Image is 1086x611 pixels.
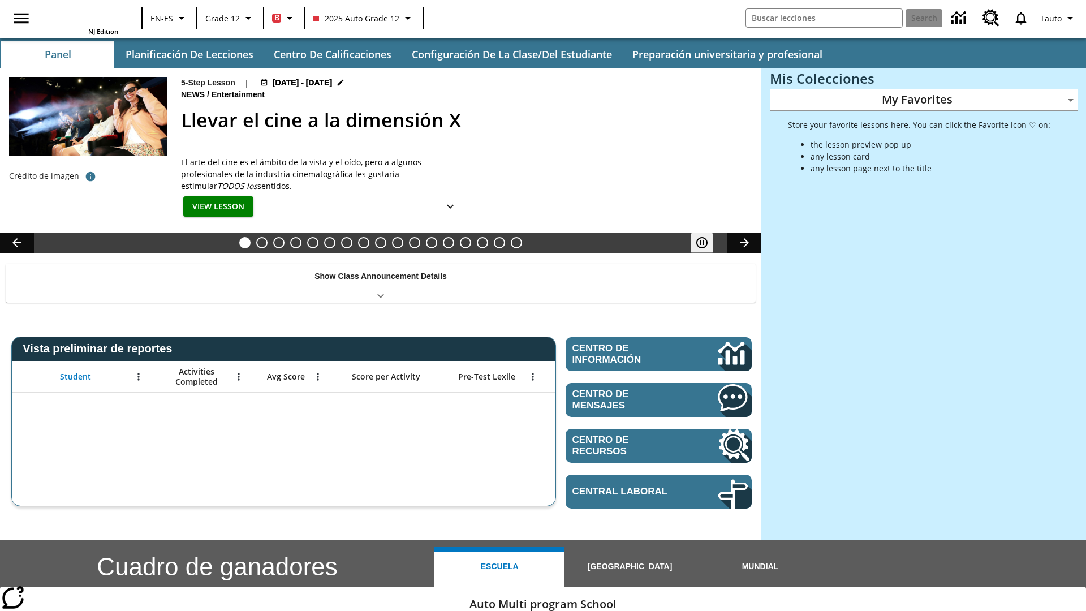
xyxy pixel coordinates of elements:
[375,237,386,248] button: Slide 9 Fashion Forward in Ancient Rome
[6,264,756,303] div: Show Class Announcement Details
[181,89,207,101] span: News
[212,89,267,101] span: Entertainment
[201,8,260,28] button: Grado: Grade 12, Elige un grado
[267,372,305,382] span: Avg Score
[9,77,167,156] img: El panel situado frente a los asientos rocía con agua nebulizada al feliz público en un cine equi...
[811,150,1050,162] li: any lesson card
[494,237,505,248] button: Slide 16 Point of View
[458,372,515,382] span: Pre-Test Lexile
[9,170,79,182] p: Crédito de imagen
[695,547,825,587] button: Mundial
[566,383,752,417] a: Centro de mensajes
[443,237,454,248] button: Slide 13 Career Lesson
[727,233,761,253] button: Carrusel de lecciones, seguir
[273,77,332,89] span: [DATE] - [DATE]
[434,547,564,587] button: Escuela
[314,270,447,282] p: Show Class Announcement Details
[572,486,684,497] span: Central laboral
[746,9,902,27] input: search field
[117,41,262,68] button: Planificación de lecciones
[770,89,1078,111] div: My Favorites
[268,8,301,28] button: Boost El color de la clase es rojo. Cambiar el color de la clase.
[392,237,403,248] button: Slide 10 The Invasion of the Free CD
[205,12,240,24] span: Grade 12
[788,119,1050,131] p: Store your favorite lessons here. You can click the Favorite icon ♡ on:
[230,368,247,385] button: Abrir menú
[409,237,420,248] button: Slide 11 Mixed Practice: Citing Evidence
[811,139,1050,150] li: the lesson preview pop up
[564,547,695,587] button: [GEOGRAPHIC_DATA]
[258,77,347,89] button: Aug 18 - Aug 24 Elegir fechas
[945,3,976,34] a: Centro de información
[307,237,318,248] button: Slide 5 ¡Fuera! ¡Es privado!
[217,180,257,191] em: TODOS los
[150,12,173,24] span: EN-ES
[511,237,522,248] button: Slide 17 El equilibrio de la Constitución
[1006,3,1036,33] a: Notificaciones
[23,342,178,355] span: Vista preliminar de reportes
[770,71,1078,87] h3: Mis Colecciones
[130,368,147,385] button: Abrir menú
[358,237,369,248] button: Slide 8 Attack of the Terrifying Tomatoes
[265,41,400,68] button: Centro de calificaciones
[309,8,419,28] button: Class: 2025 Auto Grade 12, Selecciona una clase
[273,237,285,248] button: Slide 3 Animal Partners
[572,389,684,411] span: Centro de mensajes
[352,372,420,382] span: Score per Activity
[274,11,279,25] span: B
[341,237,352,248] button: Slide 7 Solar Power to the People
[5,2,38,35] button: Abrir el menú lateral
[566,429,752,463] a: Centro de recursos, Se abrirá en una pestaña nueva.
[524,368,541,385] button: Abrir menú
[244,77,249,89] span: |
[159,367,234,387] span: Activities Completed
[426,237,437,248] button: Slide 12 Pre-release lesson
[811,162,1050,174] li: any lesson page next to the title
[45,5,118,27] a: Portada
[976,3,1006,33] a: Centro de recursos, Se abrirá en una pestaña nueva.
[1,41,114,68] button: Panel
[439,196,462,217] button: Ver más
[60,372,91,382] span: Student
[477,237,488,248] button: Slide 15 ¡Hurra por el Día de la Constitución!
[79,166,102,187] button: Crédito de foto: The Asahi Shimbun vía Getty Images
[691,233,725,253] div: Pausar
[183,196,253,217] button: View Lesson
[566,337,752,371] a: Centro de información
[45,3,118,36] div: Portada
[623,41,831,68] button: Preparación universitaria y profesional
[181,106,748,135] h2: Llevar el cine a la dimensión X
[313,12,399,24] span: 2025 Auto Grade 12
[460,237,471,248] button: Slide 14 Between Two Worlds
[1040,12,1062,24] span: Tauto
[566,475,752,509] a: Central laboral
[1036,8,1081,28] button: Perfil/Configuración
[181,156,464,192] p: El arte del cine es el ámbito de la vista y el oído, pero a algunos profesionales de la industria...
[256,237,268,248] button: Slide 2 Día del Trabajo
[239,237,251,248] button: Slide 1 Llevar el cine a la dimensión X
[572,343,679,365] span: Centro de información
[88,27,118,36] span: NJ Edition
[207,90,209,99] span: /
[146,8,193,28] button: Language: EN-ES, Selecciona un idioma
[290,237,301,248] button: Slide 4 ¿Los autos del futuro?
[691,233,713,253] button: Pausar
[324,237,335,248] button: Slide 6 The Last Homesteaders
[572,434,684,457] span: Centro de recursos
[403,41,621,68] button: Configuración de la clase/del estudiante
[181,77,235,89] p: 5-Step Lesson
[309,368,326,385] button: Abrir menú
